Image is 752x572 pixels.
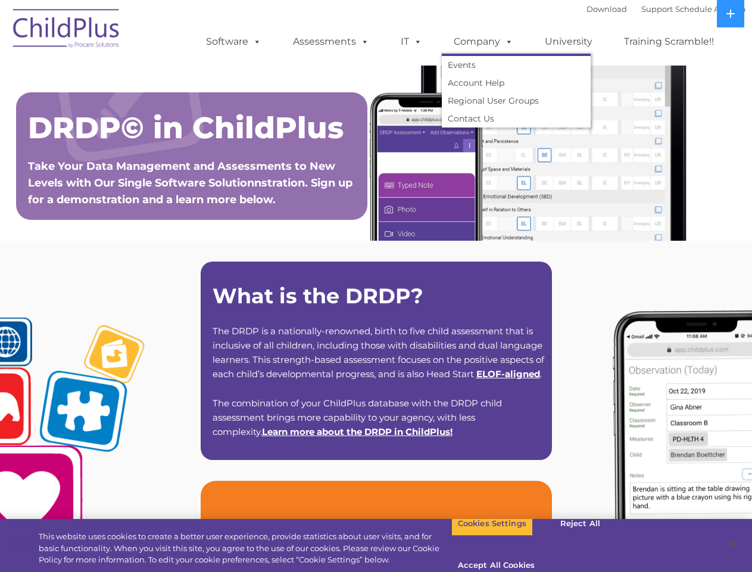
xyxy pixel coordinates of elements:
a: Events [442,56,591,74]
span: DRDP© in ChildPlus [28,110,344,146]
a: ELOF-aligned [476,368,540,380]
a: IT [389,30,434,54]
a: Training Scramble!! [612,30,726,54]
a: Software [194,30,273,54]
span: Take Your Data Management and Assessments to New Levels with Our Single Software Solutionnstratio... [28,160,352,206]
span: ! [262,426,453,437]
font: | [586,4,745,14]
img: ChildPlus by Procare Solutions [7,1,126,60]
a: Contact Us [442,110,591,128]
a: Download [586,4,627,14]
button: Close [720,531,746,558]
a: Schedule A Demo [675,4,745,14]
a: Learn more about the DRDP in ChildPlus [262,426,450,437]
a: University [533,30,604,54]
div: This website uses cookies to create a better user experience, provide statistics about user visit... [39,531,451,566]
a: Account Help [442,74,591,92]
button: Cookies Settings [451,511,533,536]
span: The DRDP is a nationally-renowned, birth to five child assessment that is inclusive of all childr... [213,325,544,380]
strong: What is the DRDP? [213,283,423,309]
a: Regional User Groups [442,92,591,110]
a: Company [442,30,525,54]
span: The combination of your ChildPlus database with the DRDP child assessment brings more capability ... [213,397,502,437]
a: Support [641,4,673,14]
button: Reject All [543,511,617,536]
a: Assessments [281,30,381,54]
